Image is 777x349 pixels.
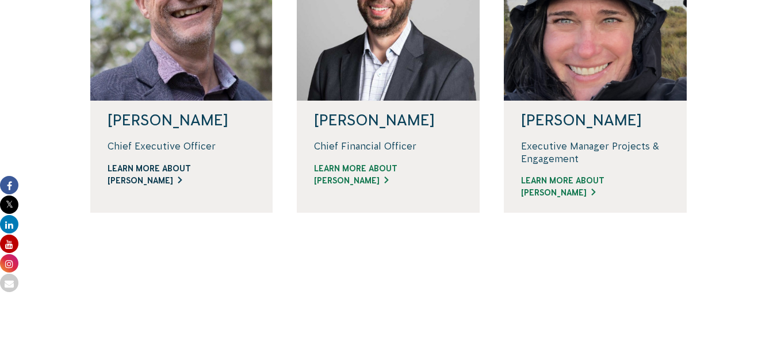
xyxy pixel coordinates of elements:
[521,175,669,199] a: Learn more about [PERSON_NAME]
[108,140,256,152] p: Chief Executive Officer
[314,112,462,128] h4: [PERSON_NAME]
[314,163,462,187] a: Learn more about [PERSON_NAME]
[108,163,256,187] a: Learn more about [PERSON_NAME]
[314,140,462,152] p: Chief Financial Officer
[521,140,669,166] p: Executive Manager Projects & Engagement
[521,112,669,128] h4: [PERSON_NAME]
[108,112,256,128] h4: [PERSON_NAME]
